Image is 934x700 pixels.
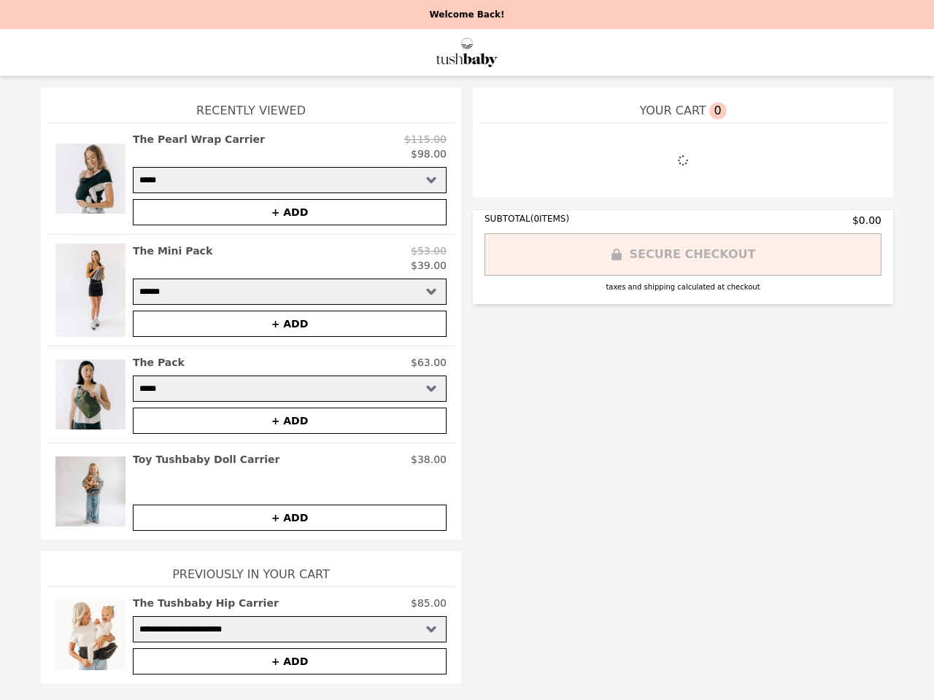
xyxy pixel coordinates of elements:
img: Toy Tushbaby Doll Carrier [55,452,126,531]
img: The Pack [55,355,126,434]
h2: Toy Tushbaby Doll Carrier [133,452,280,467]
p: $98.00 [411,147,447,161]
select: Select a product variant [133,279,447,305]
button: + ADD [133,199,447,225]
span: 0 [709,102,727,120]
select: Select a product variant [133,376,447,402]
p: $39.00 [411,258,447,273]
img: The Pearl Wrap Carrier [55,132,126,225]
span: ( 0 ITEMS) [530,214,569,224]
div: taxes and shipping calculated at checkout [485,281,881,292]
button: + ADD [133,311,447,337]
select: Select a product variant [133,616,447,642]
h1: Previously In Your Cart [47,551,455,586]
img: Brand Logo [436,38,498,67]
img: The Tushbaby Hip Carrier [55,596,126,674]
img: The Mini Pack [55,244,126,337]
button: + ADD [133,648,447,674]
p: $38.00 [411,452,447,467]
h1: Recently Viewed [47,87,455,122]
h2: The Pack [133,355,185,370]
p: Welcome Back! [9,9,925,20]
p: $85.00 [411,596,447,610]
button: + ADD [133,408,447,434]
p: $63.00 [411,355,447,370]
button: + ADD [133,505,447,531]
h2: The Pearl Wrap Carrier [133,132,265,147]
h2: The Mini Pack [133,244,212,258]
h2: The Tushbaby Hip Carrier [133,596,279,610]
span: $0.00 [852,213,881,227]
p: $115.00 [404,132,447,147]
select: Select a product variant [133,167,447,193]
p: $53.00 [411,244,447,258]
span: SUBTOTAL [485,214,530,224]
span: YOUR CART [639,102,706,120]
